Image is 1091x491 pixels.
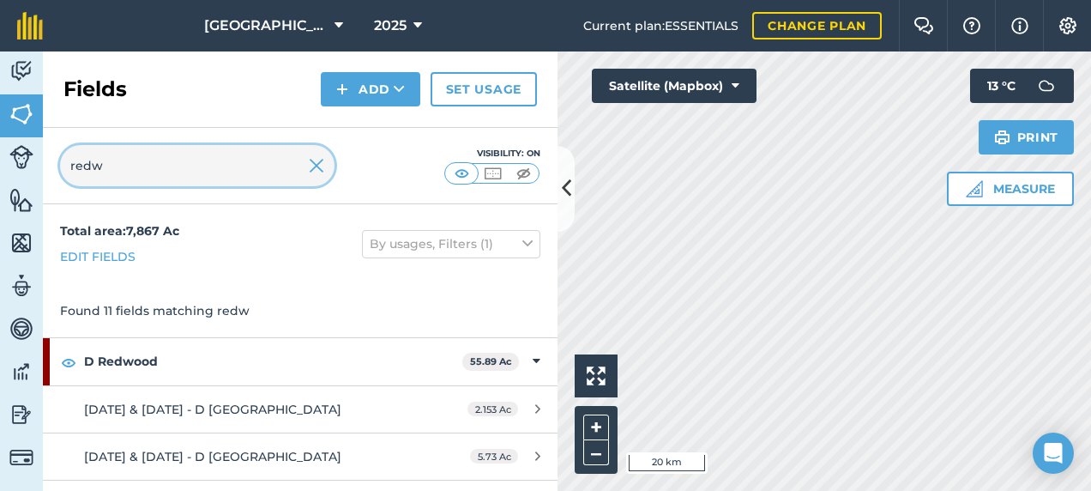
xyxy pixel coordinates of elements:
img: svg+xml;base64,PHN2ZyB4bWxucz0iaHR0cDovL3d3dy53My5vcmcvMjAwMC9zdmciIHdpZHRoPSIxNCIgaGVpZ2h0PSIyNC... [336,79,348,100]
span: [GEOGRAPHIC_DATA] [204,15,328,36]
img: svg+xml;base64,PD94bWwgdmVyc2lvbj0iMS4wIiBlbmNvZGluZz0idXRmLTgiPz4KPCEtLSBHZW5lcmF0b3I6IEFkb2JlIE... [9,402,33,427]
a: Edit fields [60,247,136,266]
a: [DATE] & [DATE] - D [GEOGRAPHIC_DATA]5.73 Ac [43,433,558,480]
a: [DATE] & [DATE] - D [GEOGRAPHIC_DATA]2.153 Ac [43,386,558,433]
button: Satellite (Mapbox) [592,69,756,103]
img: svg+xml;base64,PD94bWwgdmVyc2lvbj0iMS4wIiBlbmNvZGluZz0idXRmLTgiPz4KPCEtLSBHZW5lcmF0b3I6IEFkb2JlIE... [1029,69,1064,103]
span: [DATE] & [DATE] - D [GEOGRAPHIC_DATA] [84,402,341,417]
span: 5.73 Ac [470,449,518,464]
strong: Total area : 7,867 Ac [60,223,179,239]
img: svg+xml;base64,PHN2ZyB4bWxucz0iaHR0cDovL3d3dy53My5vcmcvMjAwMC9zdmciIHdpZHRoPSI1NiIgaGVpZ2h0PSI2MC... [9,101,33,127]
img: svg+xml;base64,PD94bWwgdmVyc2lvbj0iMS4wIiBlbmNvZGluZz0idXRmLTgiPz4KPCEtLSBHZW5lcmF0b3I6IEFkb2JlIE... [9,316,33,342]
img: svg+xml;base64,PHN2ZyB4bWxucz0iaHR0cDovL3d3dy53My5vcmcvMjAwMC9zdmciIHdpZHRoPSI1NiIgaGVpZ2h0PSI2MC... [9,187,33,213]
img: svg+xml;base64,PHN2ZyB4bWxucz0iaHR0cDovL3d3dy53My5vcmcvMjAwMC9zdmciIHdpZHRoPSI1MCIgaGVpZ2h0PSI0MC... [451,165,473,182]
img: A question mark icon [961,17,982,34]
img: svg+xml;base64,PHN2ZyB4bWxucz0iaHR0cDovL3d3dy53My5vcmcvMjAwMC9zdmciIHdpZHRoPSI1MCIgaGVpZ2h0PSI0MC... [482,165,503,182]
button: + [583,415,609,440]
strong: 55.89 Ac [470,355,512,367]
div: Open Intercom Messenger [1033,433,1074,474]
img: svg+xml;base64,PHN2ZyB4bWxucz0iaHR0cDovL3d3dy53My5vcmcvMjAwMC9zdmciIHdpZHRoPSIxOCIgaGVpZ2h0PSIyNC... [61,352,76,373]
strong: D Redwood [84,338,462,385]
button: By usages, Filters (1) [362,230,540,258]
button: Print [979,120,1075,155]
img: svg+xml;base64,PD94bWwgdmVyc2lvbj0iMS4wIiBlbmNvZGluZz0idXRmLTgiPz4KPCEtLSBHZW5lcmF0b3I6IEFkb2JlIE... [9,359,33,385]
button: Measure [947,172,1074,206]
img: svg+xml;base64,PHN2ZyB4bWxucz0iaHR0cDovL3d3dy53My5vcmcvMjAwMC9zdmciIHdpZHRoPSIxNyIgaGVpZ2h0PSIxNy... [1011,15,1028,36]
div: Visibility: On [444,147,540,161]
img: svg+xml;base64,PHN2ZyB4bWxucz0iaHR0cDovL3d3dy53My5vcmcvMjAwMC9zdmciIHdpZHRoPSIyMiIgaGVpZ2h0PSIzMC... [309,155,324,176]
img: svg+xml;base64,PD94bWwgdmVyc2lvbj0iMS4wIiBlbmNvZGluZz0idXRmLTgiPz4KPCEtLSBHZW5lcmF0b3I6IEFkb2JlIE... [9,273,33,299]
span: [DATE] & [DATE] - D [GEOGRAPHIC_DATA] [84,449,341,464]
img: svg+xml;base64,PHN2ZyB4bWxucz0iaHR0cDovL3d3dy53My5vcmcvMjAwMC9zdmciIHdpZHRoPSI1NiIgaGVpZ2h0PSI2MC... [9,230,33,256]
button: – [583,440,609,465]
img: svg+xml;base64,PD94bWwgdmVyc2lvbj0iMS4wIiBlbmNvZGluZz0idXRmLTgiPz4KPCEtLSBHZW5lcmF0b3I6IEFkb2JlIE... [9,58,33,84]
img: fieldmargin Logo [17,12,43,39]
img: svg+xml;base64,PHN2ZyB4bWxucz0iaHR0cDovL3d3dy53My5vcmcvMjAwMC9zdmciIHdpZHRoPSI1MCIgaGVpZ2h0PSI0MC... [513,165,534,182]
span: Current plan : ESSENTIALS [583,16,738,35]
img: Ruler icon [966,180,983,197]
img: A cog icon [1058,17,1078,34]
h2: Fields [63,76,127,103]
img: Four arrows, one pointing top left, one top right, one bottom right and the last bottom left [587,367,606,385]
img: Two speech bubbles overlapping with the left bubble in the forefront [913,17,934,34]
span: 2025 [374,15,407,36]
img: svg+xml;base64,PD94bWwgdmVyc2lvbj0iMS4wIiBlbmNvZGluZz0idXRmLTgiPz4KPCEtLSBHZW5lcmF0b3I6IEFkb2JlIE... [9,446,33,470]
button: Add [321,72,420,106]
a: Change plan [752,12,882,39]
input: Search [60,145,335,186]
div: Found 11 fields matching redw [43,284,558,337]
a: Set usage [431,72,537,106]
span: 13 ° C [987,69,1016,103]
div: D Redwood55.89 Ac [43,338,558,385]
img: svg+xml;base64,PD94bWwgdmVyc2lvbj0iMS4wIiBlbmNvZGluZz0idXRmLTgiPz4KPCEtLSBHZW5lcmF0b3I6IEFkb2JlIE... [9,145,33,169]
span: 2.153 Ac [467,402,518,416]
img: svg+xml;base64,PHN2ZyB4bWxucz0iaHR0cDovL3d3dy53My5vcmcvMjAwMC9zdmciIHdpZHRoPSIxOSIgaGVpZ2h0PSIyNC... [994,127,1010,148]
button: 13 °C [970,69,1074,103]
